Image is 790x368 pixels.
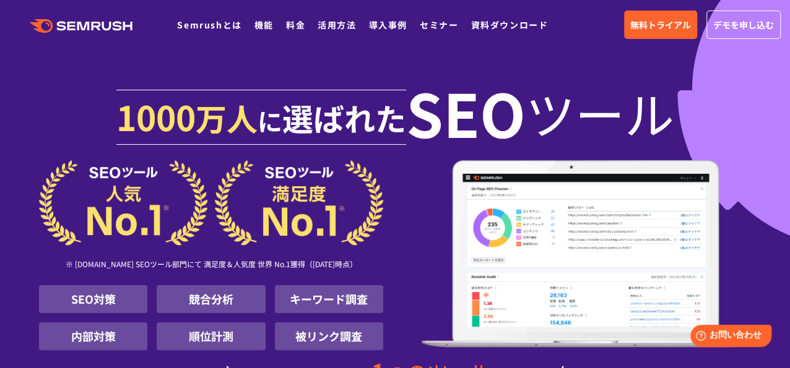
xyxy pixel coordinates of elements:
[471,19,548,31] a: 資料ダウンロード
[526,88,674,137] span: ツール
[318,19,356,31] a: 活用方法
[282,95,406,140] span: 選ばれた
[39,285,147,313] li: SEO対策
[420,19,458,31] a: セミナー
[406,88,526,137] span: SEO
[275,322,383,350] li: 被リンク調査
[630,18,691,32] span: 無料トライアル
[157,285,265,313] li: 競合分析
[713,18,774,32] span: デモを申し込む
[254,19,274,31] a: 機能
[258,103,282,139] span: に
[706,11,781,39] a: デモを申し込む
[275,285,383,313] li: キーワード調査
[116,92,196,141] span: 1000
[624,11,697,39] a: 無料トライアル
[680,320,776,354] iframe: Help widget launcher
[196,95,258,140] span: 万人
[157,322,265,350] li: 順位計測
[369,19,407,31] a: 導入事例
[286,19,305,31] a: 料金
[39,246,383,285] div: ※ [DOMAIN_NAME] SEOツール部門にて 満足度＆人気度 世界 No.1獲得（[DATE]時点）
[39,322,147,350] li: 内部対策
[177,19,241,31] a: Semrushとは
